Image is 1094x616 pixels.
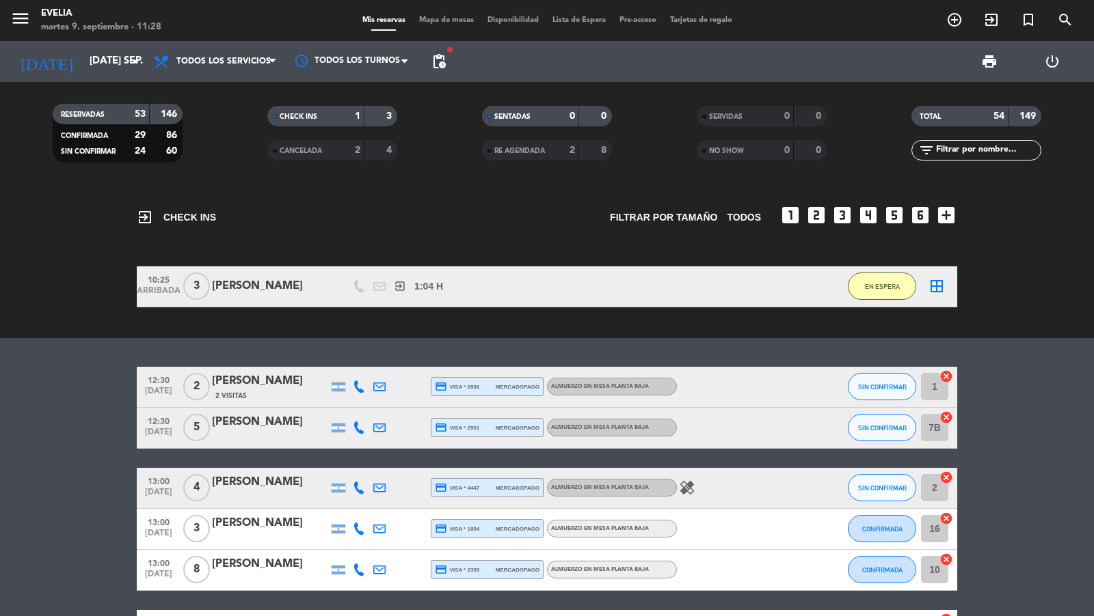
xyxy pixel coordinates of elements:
[41,7,161,20] div: Evelia
[1020,12,1037,28] i: turned_in_not
[394,280,406,292] i: exit_to_app
[142,412,176,428] span: 12:30
[215,391,247,402] span: 2 Visitas
[61,111,105,118] span: RESERVADAS
[679,479,695,496] i: healing
[135,146,146,156] strong: 24
[848,474,916,501] button: SIN CONFIRMAR
[883,204,905,226] i: looks_5
[727,210,761,225] span: TODOS
[709,148,744,154] span: NO SHOW
[142,570,176,585] span: [DATE]
[939,512,953,525] i: cancel
[183,373,210,400] span: 2
[816,145,824,155] strong: 0
[848,373,916,400] button: SIN CONFIRMAR
[939,369,953,383] i: cancel
[858,424,907,432] span: SIN CONFIRMAR
[386,145,395,155] strong: 4
[939,471,953,484] i: cancel
[183,515,210,542] span: 3
[166,146,180,156] strong: 60
[435,481,447,494] i: credit_card
[481,16,546,24] span: Disponibilidad
[142,387,176,402] span: [DATE]
[280,113,317,120] span: CHECK INS
[857,204,879,226] i: looks_4
[918,142,935,158] i: filter_list
[166,130,180,140] strong: 86
[779,204,801,226] i: looks_one
[435,563,479,576] span: visa * 2395
[601,111,609,121] strong: 0
[983,12,1000,28] i: exit_to_app
[142,555,176,570] span: 13:00
[161,109,180,119] strong: 146
[435,522,447,535] i: credit_card
[142,473,176,488] span: 13:00
[435,380,447,393] i: credit_card
[939,552,953,566] i: cancel
[848,414,916,441] button: SIN CONFIRMAR
[356,16,412,24] span: Mis reservas
[355,111,360,121] strong: 1
[142,514,176,529] span: 13:00
[848,556,916,583] button: CONFIRMADA
[446,46,454,54] span: fiber_manual_record
[435,380,479,393] span: visa * 0936
[709,113,743,120] span: SERVIDAS
[496,423,539,432] span: mercadopago
[1044,53,1060,70] i: power_settings_new
[10,46,83,76] i: [DATE]
[551,384,649,389] span: ALMUERZO en MESA PLANTA BAJA
[551,425,649,430] span: ALMUERZO en MESA PLANTA BAJA
[386,111,395,121] strong: 3
[981,53,998,70] span: print
[939,410,953,424] i: cancel
[212,555,328,573] div: [PERSON_NAME]
[61,148,116,155] span: SIN CONFIRMAR
[496,565,539,574] span: mercadopago
[212,277,328,295] div: [PERSON_NAME]
[10,8,31,33] button: menu
[212,514,328,532] div: [PERSON_NAME]
[920,113,941,120] span: TOTAL
[496,484,539,492] span: mercadopago
[601,145,609,155] strong: 8
[862,566,903,574] span: CONFIRMADA
[61,132,108,139] span: CONFIRMADA
[142,529,176,544] span: [DATE]
[935,204,957,226] i: add_box
[435,522,479,535] span: visa * 1854
[135,130,146,140] strong: 29
[929,278,945,294] i: border_all
[212,413,328,431] div: [PERSON_NAME]
[805,204,827,226] i: looks_two
[946,12,963,28] i: add_circle_outline
[183,474,210,501] span: 4
[176,57,271,66] span: Todos los servicios
[993,111,1004,121] strong: 54
[431,53,447,70] span: pending_actions
[496,524,539,533] span: mercadopago
[212,473,328,491] div: [PERSON_NAME]
[183,272,210,300] span: 3
[137,209,216,225] span: CHECK INS
[909,204,931,226] i: looks_6
[551,485,649,490] span: ALMUERZO en MESA PLANTA BAJA
[862,525,903,533] span: CONFIRMADA
[865,283,900,290] span: EN ESPERA
[280,148,322,154] span: CANCELADA
[613,16,663,24] span: Pre-acceso
[935,143,1041,158] input: Filtrar por nombre...
[142,488,176,503] span: [DATE]
[435,481,479,494] span: visa * 4447
[610,210,717,225] span: Filtrar por tamaño
[183,556,210,583] span: 8
[212,372,328,390] div: [PERSON_NAME]
[135,109,146,119] strong: 53
[414,279,443,294] span: 1:04 H
[831,204,853,226] i: looks_3
[551,526,649,531] span: ALMUERZO en MESA PLANTA BAJA
[127,53,144,70] i: arrow_drop_down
